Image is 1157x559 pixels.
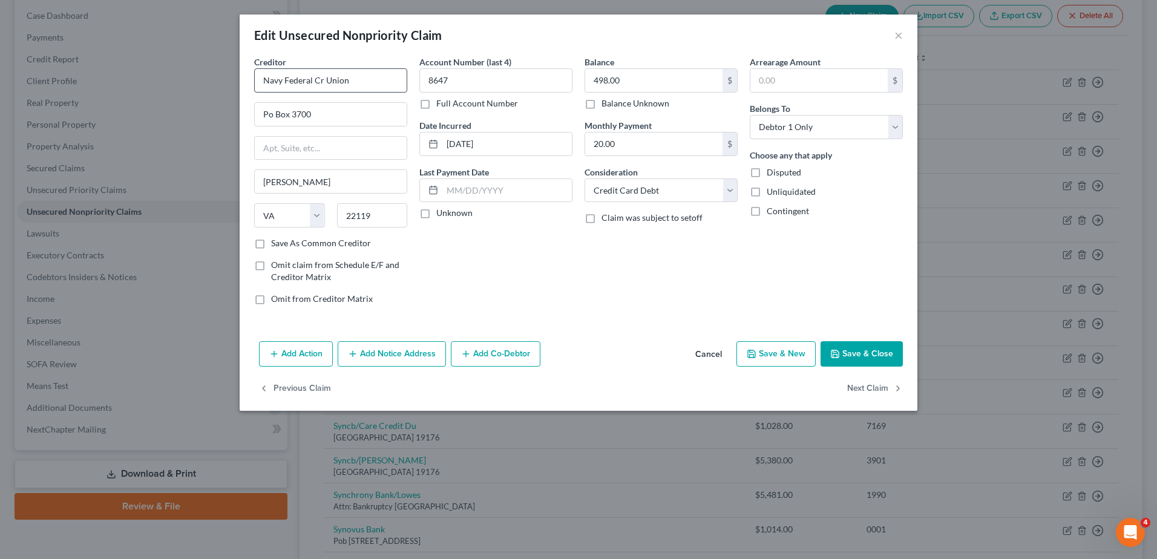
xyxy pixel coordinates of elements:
label: Save As Common Creditor [271,237,371,249]
button: Add Notice Address [338,341,446,367]
span: Claim was subject to setoff [601,212,703,223]
input: 0.00 [750,69,888,92]
label: Last Payment Date [419,166,489,178]
span: Omit from Creditor Matrix [271,293,373,304]
button: Previous Claim [259,376,331,402]
div: $ [888,69,902,92]
input: 0.00 [585,69,723,92]
label: Arrearage Amount [750,56,821,68]
button: Add Action [259,341,333,367]
label: Balance [585,56,614,68]
label: Unknown [436,207,473,219]
div: $ [723,132,737,155]
span: 4 [1141,518,1150,528]
span: Creditor [254,57,286,67]
label: Choose any that apply [750,149,832,162]
label: Account Number (last 4) [419,56,511,68]
label: Consideration [585,166,638,178]
button: Next Claim [847,376,903,402]
input: Enter zip... [337,203,408,227]
span: Contingent [767,206,809,216]
button: Cancel [686,342,732,367]
span: Omit claim from Schedule E/F and Creditor Matrix [271,260,399,282]
input: Enter address... [255,103,407,126]
span: Belongs To [750,103,790,114]
span: Unliquidated [767,186,816,197]
button: Save & Close [821,341,903,367]
input: XXXX [419,68,572,93]
label: Balance Unknown [601,97,669,110]
label: Full Account Number [436,97,518,110]
button: Add Co-Debtor [451,341,540,367]
input: Apt, Suite, etc... [255,137,407,160]
input: Search creditor by name... [254,68,407,93]
input: MM/DD/YYYY [442,179,572,202]
div: $ [723,69,737,92]
input: 0.00 [585,132,723,155]
div: Edit Unsecured Nonpriority Claim [254,27,442,44]
button: × [894,28,903,42]
label: Monthly Payment [585,119,652,132]
button: Save & New [736,341,816,367]
span: Disputed [767,167,801,177]
input: MM/DD/YYYY [442,132,572,155]
label: Date Incurred [419,119,471,132]
input: Enter city... [255,170,407,193]
iframe: Intercom live chat [1116,518,1145,547]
